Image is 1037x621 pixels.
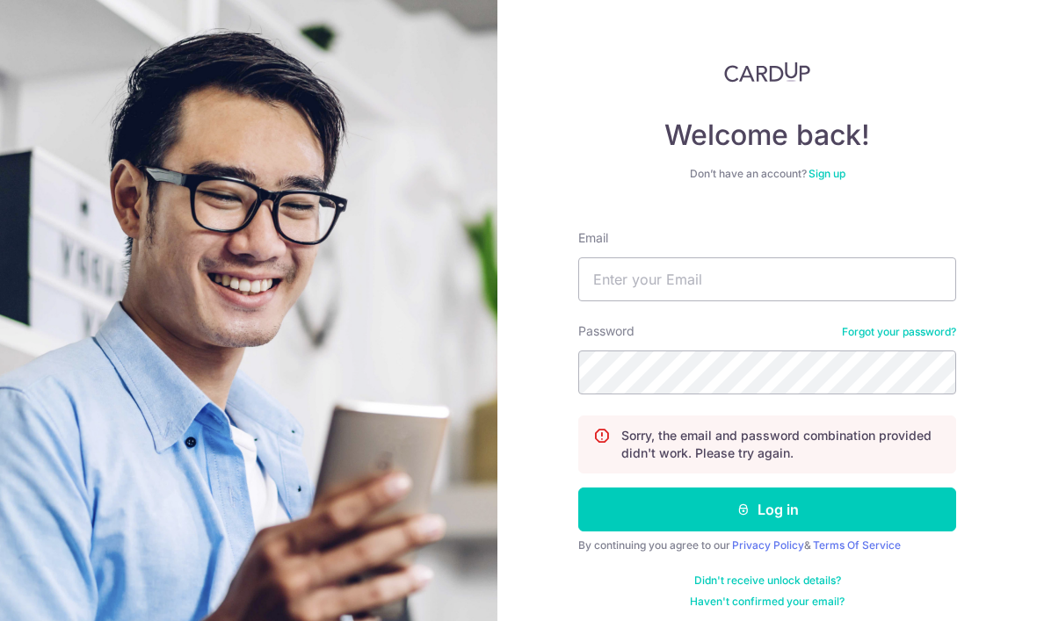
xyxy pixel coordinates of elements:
[694,574,841,588] a: Didn't receive unlock details?
[578,487,956,531] button: Log in
[724,61,810,83] img: CardUp Logo
[813,538,901,552] a: Terms Of Service
[809,167,845,180] a: Sign up
[578,229,608,247] label: Email
[578,322,635,340] label: Password
[842,325,956,339] a: Forgot your password?
[732,538,804,552] a: Privacy Policy
[578,118,956,153] h4: Welcome back!
[578,167,956,181] div: Don’t have an account?
[690,595,845,609] a: Haven't confirmed your email?
[578,257,956,301] input: Enter your Email
[578,538,956,552] div: By continuing you agree to our &
[621,427,941,462] p: Sorry, the email and password combination provided didn't work. Please try again.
